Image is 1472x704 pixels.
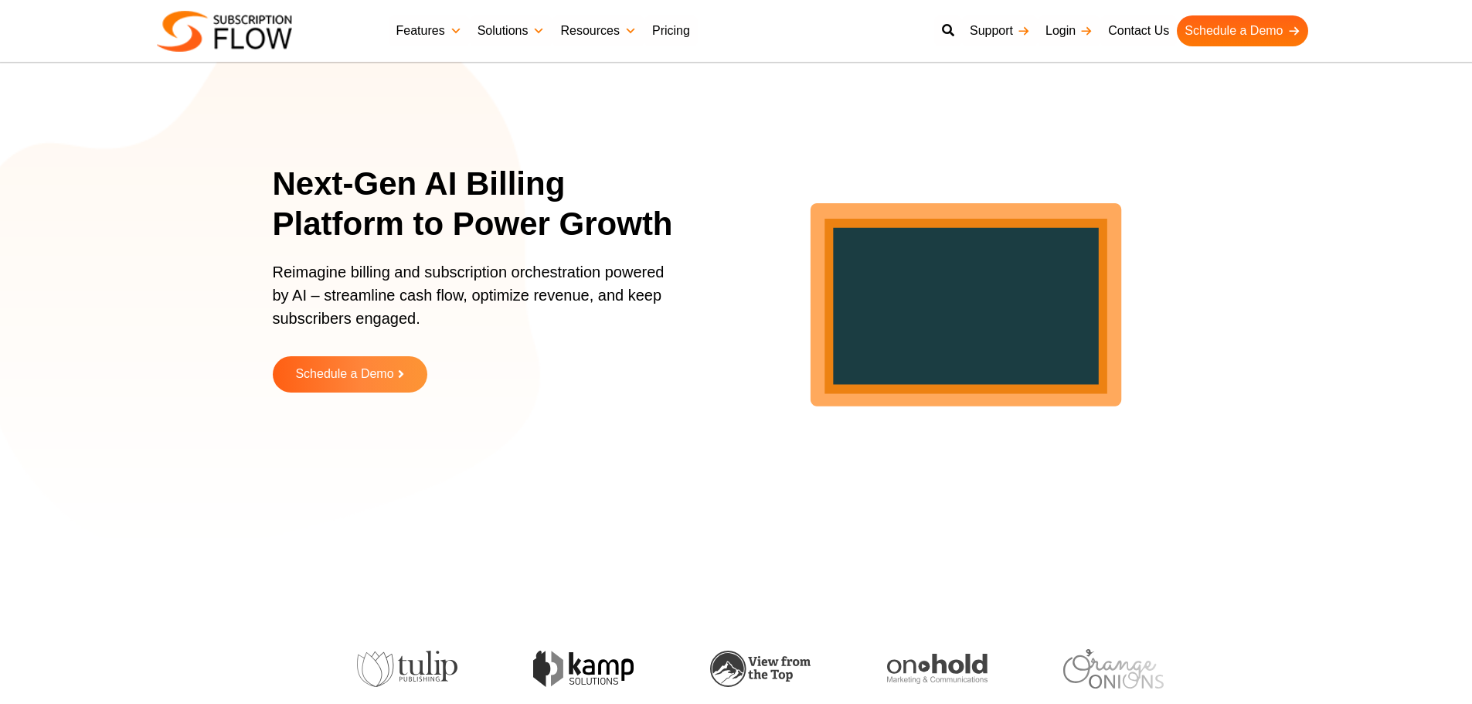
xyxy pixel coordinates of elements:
p: Reimagine billing and subscription orchestration powered by AI – streamline cash flow, optimize r... [273,260,675,345]
img: Subscriptionflow [157,11,292,52]
img: view-from-the-top [705,651,806,687]
a: Schedule a Demo [273,356,427,393]
img: onhold-marketing [882,654,982,685]
a: Schedule a Demo [1177,15,1307,46]
a: Features [389,15,470,46]
a: Login [1038,15,1100,46]
a: Resources [552,15,644,46]
img: tulip-publishing [352,651,452,688]
a: Contact Us [1100,15,1177,46]
img: kamp-solution [529,651,629,687]
img: orange-onions [1059,649,1159,689]
span: Schedule a Demo [295,368,393,381]
a: Solutions [470,15,553,46]
h1: Next-Gen AI Billing Platform to Power Growth [273,164,694,245]
a: Support [962,15,1038,46]
a: Pricing [644,15,698,46]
